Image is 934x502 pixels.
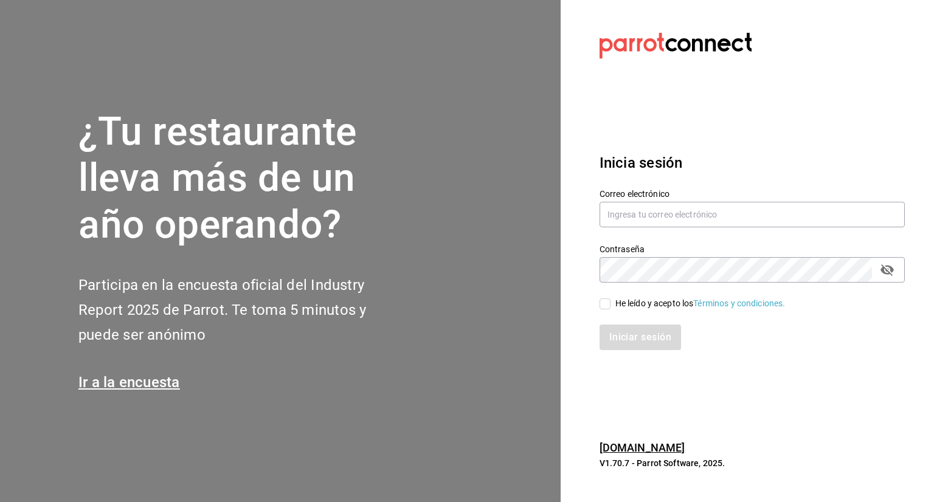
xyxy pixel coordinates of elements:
[615,297,786,310] div: He leído y acepto los
[693,298,785,308] a: Términos y condiciones.
[600,441,685,454] a: [DOMAIN_NAME]
[600,244,905,253] label: Contraseña
[600,189,905,198] label: Correo electrónico
[78,109,407,249] h1: ¿Tu restaurante lleva más de un año operando?
[600,457,905,469] p: V1.70.7 - Parrot Software, 2025.
[600,202,905,227] input: Ingresa tu correo electrónico
[78,374,180,391] a: Ir a la encuesta
[600,152,905,174] h3: Inicia sesión
[877,260,898,280] button: passwordField
[78,273,407,347] h2: Participa en la encuesta oficial del Industry Report 2025 de Parrot. Te toma 5 minutos y puede se...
